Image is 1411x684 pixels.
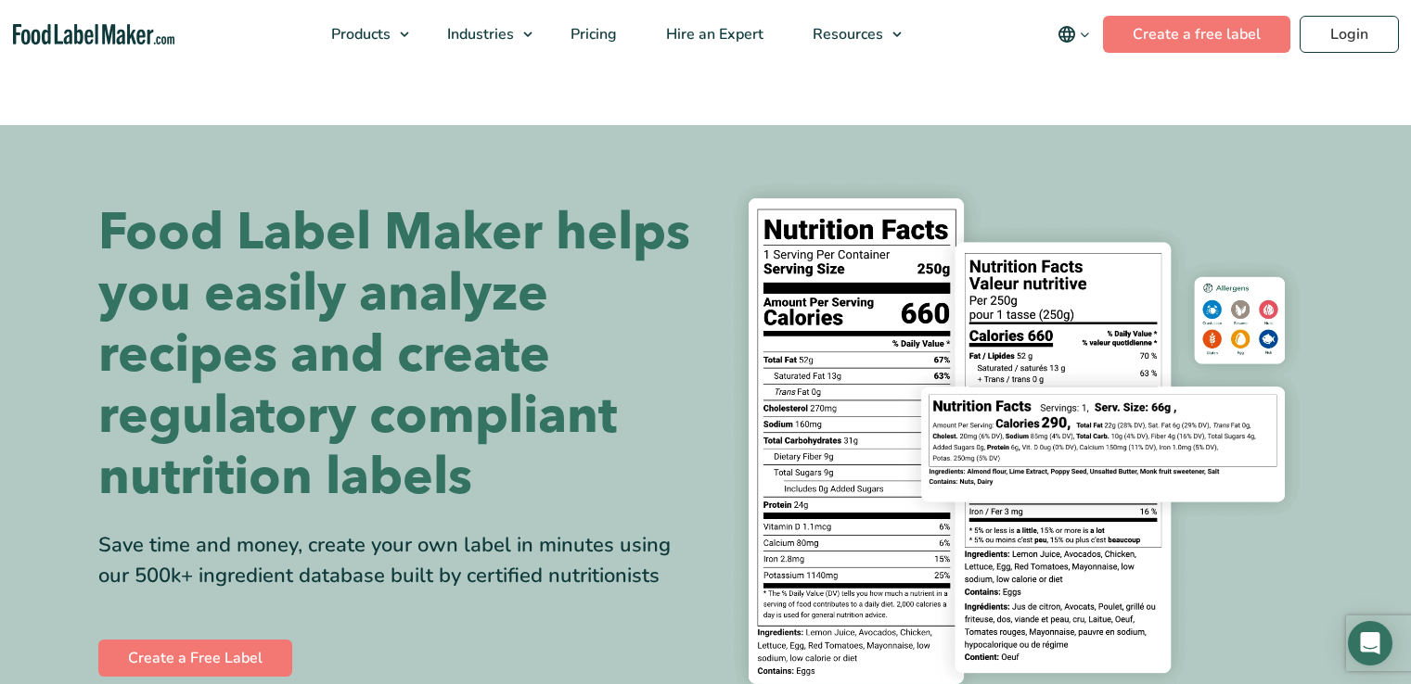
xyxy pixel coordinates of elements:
a: Create a Free Label [98,640,292,677]
div: Save time and money, create your own label in minutes using our 500k+ ingredient database built b... [98,530,692,591]
span: Pricing [565,24,619,44]
div: Open Intercom Messenger [1348,621,1392,665]
a: Create a free label [1103,16,1290,53]
a: Login [1300,16,1399,53]
span: Resources [807,24,885,44]
h1: Food Label Maker helps you easily analyze recipes and create regulatory compliant nutrition labels [98,202,692,508]
span: Hire an Expert [661,24,765,44]
span: Industries [442,24,516,44]
span: Products [326,24,392,44]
